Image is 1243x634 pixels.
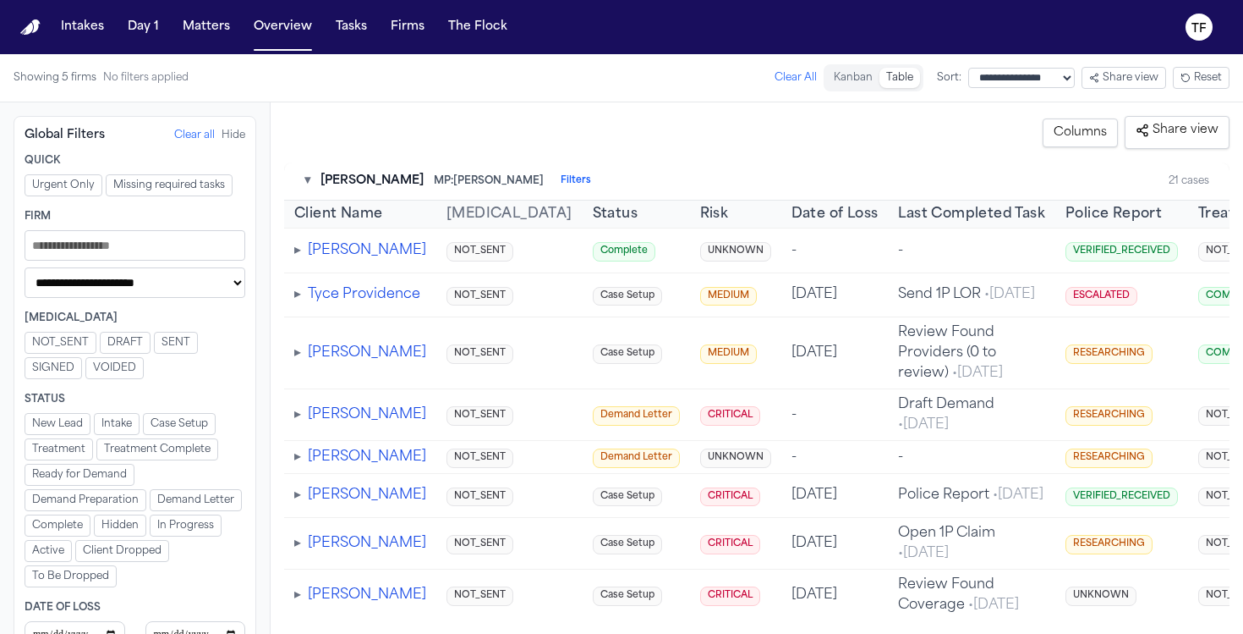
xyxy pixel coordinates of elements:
[294,450,301,464] span: ▸
[1065,204,1162,224] span: Police Report
[176,12,237,42] a: Matters
[25,174,102,196] button: Urgent Only
[989,488,1043,502] span: • [DATE]
[25,565,117,587] button: To Be Dropped
[107,336,143,350] span: DRAFT
[446,406,513,426] span: NOT_SENT
[25,438,93,460] button: Treatment
[446,488,513,507] span: NOT_SENT
[593,535,662,554] span: Case Setup
[965,598,1019,612] span: • [DATE]
[593,204,638,224] span: Status
[1169,174,1209,188] div: 21 cases
[700,488,760,507] span: CRITICAL
[308,240,426,261] button: [PERSON_NAME]
[700,287,757,306] span: MEDIUM
[898,326,1003,380] span: Review Found Providers (0 to review)
[25,464,134,486] button: Ready for Demand
[32,570,109,583] span: To Be Dropped
[1136,122,1218,139] span: Share view
[308,405,426,425] button: [PERSON_NAME]
[593,287,662,306] span: Case Setup
[247,12,319,42] button: Overview
[162,336,190,350] span: SENT
[294,343,301,363] button: Expand tasks
[888,441,1055,474] td: -
[308,447,426,467] button: [PERSON_NAME]
[25,267,245,298] select: Managing paralegal
[1173,67,1229,89] button: Reset
[898,398,994,432] span: Draft Demand
[32,544,64,558] span: Active
[1043,119,1118,147] button: Columns
[25,311,245,325] div: [MEDICAL_DATA]
[150,515,222,537] button: In Progress
[32,493,139,507] span: Demand Preparation
[781,570,889,621] td: [DATE]
[294,408,301,422] span: ▸
[827,68,879,88] button: Kanban
[25,413,90,435] button: New Lead
[593,406,680,426] span: Demand Letter
[446,287,513,306] span: NOT_SENT
[25,357,82,379] button: SIGNED
[54,12,111,42] button: Intakes
[791,204,879,224] button: Date of Loss
[446,345,513,364] span: NOT_SENT
[143,413,216,435] button: Case Setup
[25,154,245,168] div: Quick
[781,389,889,441] td: -
[1065,242,1178,262] span: VERIFIED_RECEIVED
[25,332,96,354] button: NOT_SENT
[294,240,301,261] button: Expand tasks
[781,473,889,518] td: [DATE]
[593,488,662,507] span: Case Setup
[20,19,41,36] img: Finch Logo
[294,288,301,301] span: ▸
[446,535,513,554] span: NOT_SENT
[700,449,771,468] span: UNKNOWN
[93,361,136,375] span: VOIDED
[150,489,242,511] button: Demand Letter
[294,204,382,224] button: Client Name
[1065,449,1153,468] span: RESEARCHING
[101,417,132,431] span: Intake
[781,229,889,273] td: -
[898,578,1019,612] span: Review Found Coverage
[441,12,514,42] a: The Flock
[949,367,1003,380] span: • [DATE]
[888,229,1055,273] td: -
[700,204,729,224] button: Risk
[294,244,301,257] span: ▸
[294,488,301,502] span: ▸
[308,343,426,363] button: [PERSON_NAME]
[561,174,591,188] button: Filters
[1125,116,1229,149] button: Share view
[32,179,95,192] span: Urgent Only
[937,71,961,85] span: Sort:
[157,519,214,532] span: In Progress
[106,174,233,196] button: Missing required tasks
[981,288,1035,301] span: • [DATE]
[898,547,949,560] span: • [DATE]
[25,210,245,223] div: Firm
[1065,406,1153,426] span: RESEARCHING
[32,336,89,350] span: NOT_SENT
[329,12,374,42] button: Tasks
[113,179,225,192] span: Missing required tasks
[308,284,420,305] button: Tyce Providence
[25,489,146,511] button: Demand Preparation
[25,540,72,562] button: Active
[94,413,140,435] button: Intake
[25,127,105,144] div: Global Filters
[294,485,301,505] button: Expand tasks
[157,493,234,507] span: Demand Letter
[308,585,426,605] button: [PERSON_NAME]
[879,68,920,88] button: Table
[294,585,301,605] button: Expand tasks
[154,332,198,354] button: SENT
